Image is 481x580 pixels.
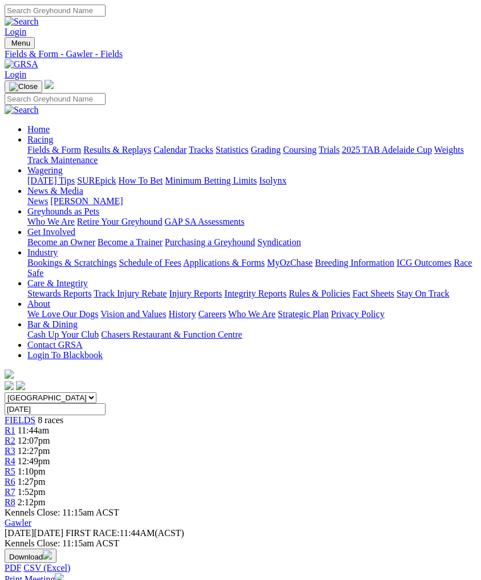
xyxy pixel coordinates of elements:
[5,49,476,59] div: Fields & Form - Gawler - Fields
[257,237,301,247] a: Syndication
[397,289,449,298] a: Stay On Track
[5,563,21,573] a: PDF
[23,563,70,573] a: CSV (Excel)
[27,299,50,309] a: About
[5,370,14,379] img: logo-grsa-white.png
[165,237,255,247] a: Purchasing a Greyhound
[198,309,226,319] a: Careers
[5,518,31,528] a: Gawler
[27,135,53,144] a: Racing
[397,258,451,267] a: ICG Outcomes
[119,176,163,185] a: How To Bet
[43,550,52,559] img: download.svg
[27,145,476,165] div: Racing
[5,497,15,507] a: R8
[5,528,34,538] span: [DATE]
[283,145,317,155] a: Coursing
[101,330,242,339] a: Chasers Restaurant & Function Centre
[27,350,103,360] a: Login To Blackbook
[165,176,257,185] a: Minimum Betting Limits
[18,477,46,486] span: 1:27pm
[18,456,50,466] span: 12:49pm
[5,467,15,476] a: R5
[27,289,91,298] a: Stewards Reports
[16,381,25,390] img: twitter.svg
[5,508,119,517] span: Kennels Close: 11:15am ACST
[66,528,184,538] span: 11:44AM(ACST)
[27,196,48,206] a: News
[38,415,63,425] span: 8 races
[27,309,98,319] a: We Love Our Dogs
[27,319,78,329] a: Bar & Dining
[5,425,15,435] a: R1
[5,436,15,445] span: R2
[259,176,286,185] a: Isolynx
[83,145,151,155] a: Results & Replays
[5,93,106,105] input: Search
[278,309,329,319] a: Strategic Plan
[27,258,472,278] a: Race Safe
[18,487,46,497] span: 1:52pm
[27,196,476,206] div: News & Media
[27,176,476,186] div: Wagering
[5,70,26,79] a: Login
[18,467,46,476] span: 1:10pm
[27,309,476,319] div: About
[27,145,81,155] a: Fields & Form
[100,309,166,319] a: Vision and Values
[27,237,476,248] div: Get Involved
[169,289,222,298] a: Injury Reports
[5,563,476,573] div: Download
[27,289,476,299] div: Care & Integrity
[27,278,88,288] a: Care & Integrity
[189,145,213,155] a: Tracks
[5,477,15,486] a: R6
[94,289,167,298] a: Track Injury Rebate
[27,258,476,278] div: Industry
[5,487,15,497] a: R7
[18,425,49,435] span: 11:44am
[183,258,265,267] a: Applications & Forms
[5,415,35,425] a: FIELDS
[315,258,394,267] a: Breeding Information
[27,206,99,216] a: Greyhounds as Pets
[27,217,75,226] a: Who We Are
[27,237,95,247] a: Become an Owner
[66,528,119,538] span: FIRST RACE:
[27,124,50,134] a: Home
[27,217,476,227] div: Greyhounds as Pets
[27,248,58,257] a: Industry
[50,196,123,206] a: [PERSON_NAME]
[5,446,15,456] a: R3
[27,340,82,350] a: Contact GRSA
[5,549,56,563] button: Download
[5,403,106,415] input: Select date
[27,155,98,165] a: Track Maintenance
[5,5,106,17] input: Search
[18,436,50,445] span: 12:07pm
[18,497,46,507] span: 2:12pm
[5,381,14,390] img: facebook.svg
[45,80,54,89] img: logo-grsa-white.png
[5,80,42,93] button: Toggle navigation
[331,309,385,319] a: Privacy Policy
[27,258,116,267] a: Bookings & Scratchings
[11,39,30,47] span: Menu
[5,456,15,466] span: R4
[251,145,281,155] a: Grading
[27,165,63,175] a: Wagering
[27,330,99,339] a: Cash Up Your Club
[27,330,476,340] div: Bar & Dining
[153,145,187,155] a: Calendar
[9,82,38,91] img: Close
[5,27,26,36] a: Login
[318,145,339,155] a: Trials
[216,145,249,155] a: Statistics
[5,59,38,70] img: GRSA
